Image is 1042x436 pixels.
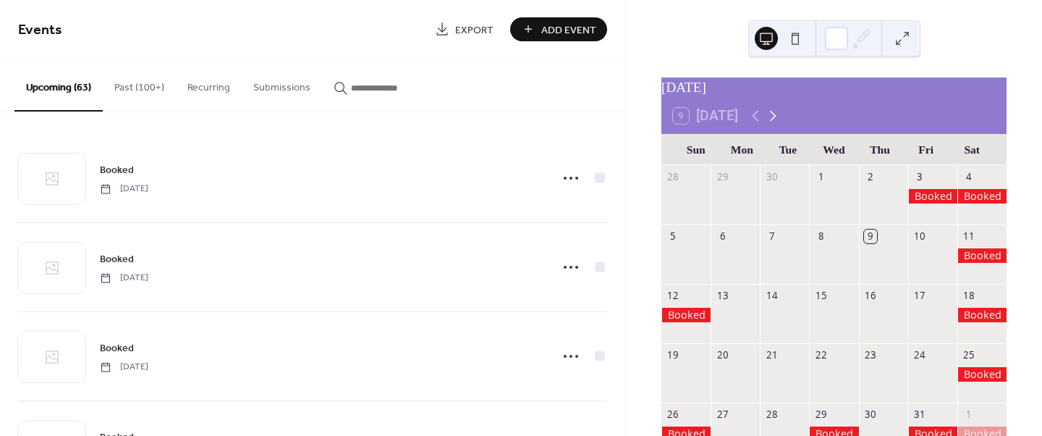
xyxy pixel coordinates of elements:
button: Add Event [510,17,607,41]
div: Fri [903,134,949,165]
div: 28 [666,170,679,183]
div: Booked [957,367,1007,382]
div: 31 [913,408,926,422]
button: Upcoming (63) [14,59,103,112]
div: 28 [765,408,778,422]
div: 19 [666,348,679,361]
div: 14 [765,289,778,302]
div: 29 [716,170,729,183]
div: Booked [908,189,957,204]
a: Booked [100,251,134,267]
div: 20 [716,348,729,361]
div: Mon [719,134,766,165]
button: Submissions [242,59,322,110]
div: 30 [765,170,778,183]
div: 17 [913,289,926,302]
a: Export [424,17,504,41]
div: 15 [815,289,828,302]
span: [DATE] [100,361,148,374]
div: Booked [957,248,1007,263]
div: 6 [716,230,729,243]
div: 7 [765,230,778,243]
button: Past (100+) [103,59,176,110]
div: 2 [864,170,877,183]
div: 3 [913,170,926,183]
div: 13 [716,289,729,302]
div: 29 [815,408,828,422]
div: 9 [864,230,877,243]
div: 24 [913,348,926,361]
div: 22 [815,348,828,361]
button: Recurring [176,59,242,110]
div: 8 [815,230,828,243]
div: 11 [962,230,975,243]
span: [DATE] [100,183,148,196]
div: [DATE] [661,77,1007,98]
div: Sat [949,134,995,165]
div: 30 [864,408,877,422]
span: Export [455,22,494,38]
a: Booked [100,162,134,178]
div: 12 [666,289,679,302]
div: Wed [811,134,857,165]
div: Booked [957,308,1007,322]
div: 10 [913,230,926,243]
span: Booked [100,252,134,267]
span: [DATE] [100,272,148,285]
span: Booked [100,341,134,356]
span: Add Event [541,22,596,38]
div: 16 [864,289,877,302]
div: 5 [666,230,679,243]
a: Booked [100,340,134,356]
div: Sun [673,134,719,165]
div: 1 [962,408,975,422]
div: 23 [864,348,877,361]
div: Booked [957,189,1007,204]
span: Events [18,16,62,44]
div: Booked [661,308,711,322]
span: Booked [100,163,134,178]
div: Tue [765,134,811,165]
div: 21 [765,348,778,361]
div: 18 [962,289,975,302]
div: 27 [716,408,729,422]
div: 1 [815,170,828,183]
div: 4 [962,170,975,183]
div: 25 [962,348,975,361]
div: Thu [857,134,903,165]
div: 26 [666,408,679,422]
